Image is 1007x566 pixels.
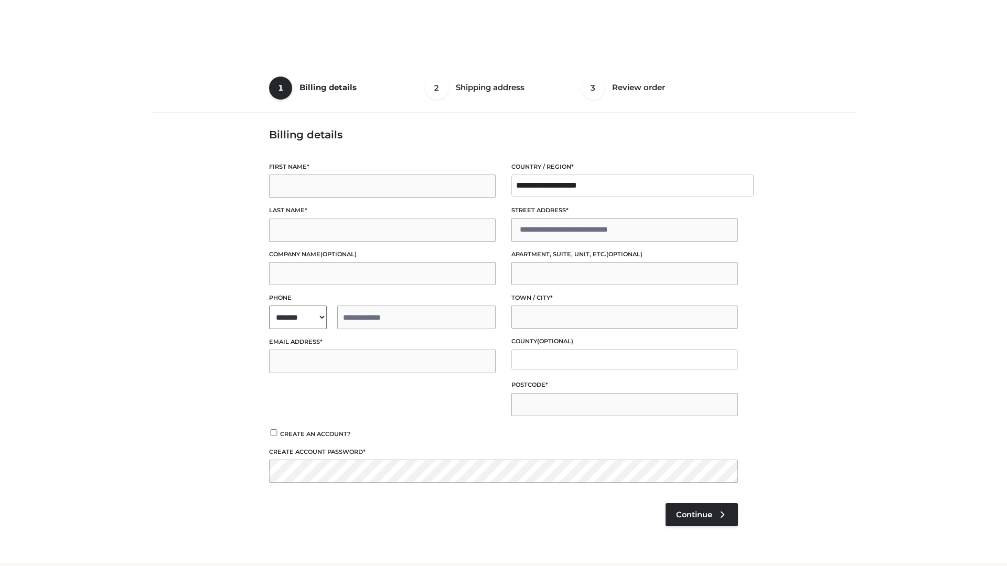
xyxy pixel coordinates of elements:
span: (optional) [606,251,642,258]
span: (optional) [320,251,357,258]
span: 3 [582,77,605,100]
label: Town / City [511,293,738,303]
span: Continue [676,510,712,519]
span: Shipping address [456,82,524,92]
label: Phone [269,293,496,303]
span: (optional) [537,338,573,345]
span: 1 [269,77,292,100]
label: Company name [269,249,496,259]
label: Create account password [269,447,738,457]
a: Continue [666,503,738,526]
span: Review order [612,82,665,92]
label: County [511,336,738,346]
input: Create an account? [269,429,278,436]
label: Street address [511,205,738,215]
h3: Billing details [269,128,738,141]
label: Apartment, suite, unit, etc. [511,249,738,259]
span: 2 [425,77,448,100]
label: Email address [269,337,496,347]
label: First name [269,162,496,172]
label: Last name [269,205,496,215]
span: Billing details [299,82,357,92]
label: Postcode [511,380,738,390]
label: Country / Region [511,162,738,172]
span: Create an account? [280,430,351,438]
